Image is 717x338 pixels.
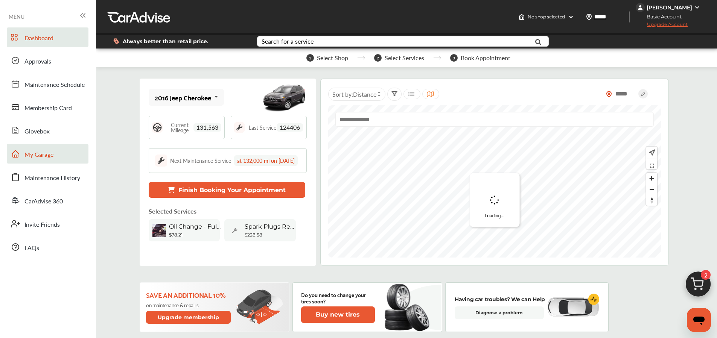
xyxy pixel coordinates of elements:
span: Basic Account [636,13,687,21]
button: Zoom in [646,173,657,184]
p: Having car troubles? We can Help [455,295,545,303]
button: Finish Booking Your Appointment [149,182,305,198]
span: 124406 [277,123,303,132]
span: Select Services [385,55,424,61]
img: oil-change-thumb.jpg [152,224,166,237]
img: maintenance_logo [155,155,167,167]
span: Spark Plugs Replacement [245,223,297,230]
img: header-down-arrow.9dd2ce7d.svg [568,14,574,20]
div: [PERSON_NAME] [647,4,692,11]
img: steering_logo [152,122,163,133]
span: Current Mileage [166,122,193,133]
a: Maintenance Schedule [7,74,88,94]
div: Loading... [470,173,520,227]
p: Selected Services [149,207,196,215]
span: Last Service [249,125,276,130]
button: Reset bearing to north [646,195,657,206]
span: 131,563 [193,123,221,132]
p: Save an additional 10% [146,291,232,299]
a: Diagnose a problem [455,306,544,319]
a: Invite Friends [7,214,88,233]
div: 2016 Jeep Cherokee [155,94,211,101]
span: Book Appointment [461,55,510,61]
span: Oil Change - Full-synthetic [169,223,222,230]
a: Glovebox [7,121,88,140]
span: FAQs [24,243,39,253]
a: CarAdvise 360 [7,191,88,210]
span: Distance [353,90,376,99]
img: location_vector_orange.38f05af8.svg [606,91,612,97]
a: Approvals [7,51,88,70]
span: Invite Friends [24,220,60,230]
span: Maintenance History [24,173,80,183]
span: Dashboard [24,33,53,43]
img: recenter.ce011a49.svg [647,149,655,157]
img: mobile_10564_st0640_046.jpg [262,80,307,114]
img: jVpblrzwTbfkPYzPPzSLxeg0AAAAASUVORK5CYII= [636,3,645,12]
a: Membership Card [7,97,88,117]
a: My Garage [7,144,88,164]
b: $78.21 [169,232,183,238]
p: Do you need to change your tires soon? [301,291,375,304]
span: Maintenance Schedule [24,80,85,90]
button: Buy new tires [301,306,375,323]
a: Maintenance History [7,167,88,187]
span: MENU [9,14,24,20]
canvas: Map [328,105,661,258]
p: on maintenance & repairs [146,302,232,308]
img: header-home-logo.8d720a4f.svg [519,14,525,20]
img: stepper-arrow.e24c07c6.svg [357,56,365,59]
span: 3 [450,54,458,62]
img: header-divider.bc55588e.svg [629,11,630,23]
div: Next Maintenance Service [170,157,231,164]
span: Approvals [24,57,51,67]
iframe: Button to launch messaging window [687,308,711,332]
span: My Garage [24,150,53,160]
a: FAQs [7,237,88,257]
div: at 132,000 mi on [DATE] [234,155,298,166]
span: 2 [701,270,711,280]
img: WGsFRI8htEPBVLJbROoPRyZpYNWhNONpIPPETTm6eUC0GeLEiAAAAAElFTkSuQmCC [694,5,700,11]
span: Upgrade Account [636,21,688,31]
img: stepper-arrow.e24c07c6.svg [433,56,441,59]
img: cardiogram-logo.18e20815.svg [588,294,600,305]
span: Select Shop [317,55,348,61]
img: update-membership.81812027.svg [236,289,283,324]
span: Sort by : [332,90,376,99]
span: CarAdvise 360 [24,197,63,206]
b: $228.58 [245,232,262,238]
img: diagnose-vehicle.c84bcb0a.svg [547,297,599,317]
img: location_vector.a44bc228.svg [586,14,592,20]
a: Dashboard [7,27,88,47]
div: Search for a service [262,38,314,44]
span: Membership Card [24,103,72,113]
img: cart_icon.3d0951e8.svg [680,268,716,304]
span: No shop selected [528,14,565,20]
span: Glovebox [24,127,50,136]
img: dollor_label_vector.a70140d1.svg [113,38,119,44]
span: Always better than retail price. [123,39,209,44]
button: Zoom out [646,184,657,195]
span: 1 [306,54,314,62]
img: maintenance_logo [234,122,245,133]
span: 2 [374,54,382,62]
img: new-tire.a0c7fe23.svg [384,280,434,334]
img: default_wrench_icon.d1a43860.svg [228,224,242,237]
a: Buy new tires [301,306,376,323]
button: Upgrade membership [146,311,231,324]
